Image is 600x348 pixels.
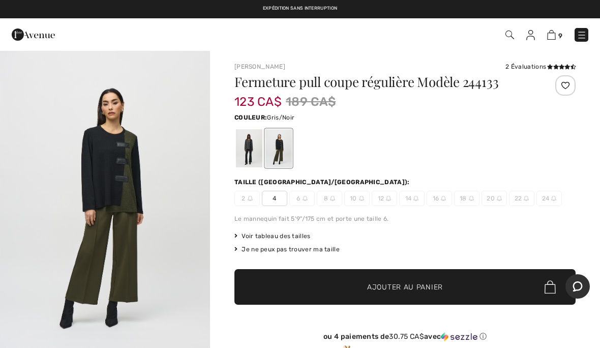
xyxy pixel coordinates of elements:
img: ring-m.svg [386,196,391,201]
span: Voir tableau des tailles [234,231,311,241]
span: 123 CA$ [234,84,282,109]
span: 18 [454,191,479,206]
img: 1ère Avenue [12,24,55,45]
img: ring-m.svg [248,196,253,201]
iframe: Ouvre un widget dans lequel vous pouvez chatter avec l’un de nos agents [565,274,590,300]
div: Le mannequin fait 5'9"/175 cm et porte une taille 6. [234,214,576,223]
div: Je ne peux pas trouver ma taille [234,245,576,254]
span: 30.75 CA$ [389,332,424,341]
div: ou 4 paiements de avec [234,332,576,341]
img: ring-m.svg [551,196,556,201]
img: ring-m.svg [497,196,502,201]
img: Mes infos [526,30,535,40]
span: 20 [482,191,507,206]
span: 22 [509,191,534,206]
div: Taille ([GEOGRAPHIC_DATA]/[GEOGRAPHIC_DATA]): [234,178,412,187]
span: 12 [372,191,397,206]
span: 10 [344,191,370,206]
h1: Fermeture pull coupe régulière Modèle 244133 [234,75,519,89]
img: Menu [577,30,587,40]
span: 6 [289,191,315,206]
img: ring-m.svg [524,196,529,201]
span: 2 [234,191,260,206]
img: ring-m.svg [359,196,364,201]
img: Recherche [505,31,514,39]
span: Gris/Noir [267,114,294,121]
button: Ajouter au panier [234,269,576,305]
span: 8 [317,191,342,206]
img: ring-m.svg [441,196,446,201]
img: ring-m.svg [303,196,308,201]
span: 14 [399,191,425,206]
span: Couleur: [234,114,267,121]
div: ou 4 paiements de30.75 CA$avecSezzle Cliquez pour en savoir plus sur Sezzle [234,332,576,345]
span: 16 [427,191,452,206]
img: ring-m.svg [413,196,418,201]
span: Ajouter au panier [367,282,443,293]
a: 9 [547,28,562,41]
a: 1ère Avenue [12,29,55,39]
div: 2 Évaluations [505,62,576,71]
img: Sezzle [441,332,477,341]
span: 24 [536,191,562,206]
a: [PERSON_NAME] [234,63,285,70]
img: ring-m.svg [330,196,335,201]
span: 4 [262,191,287,206]
div: Black/iguana [265,129,292,167]
span: 189 CA$ [286,93,336,111]
img: Panier d'achat [547,30,556,40]
div: Gris/Noir [236,129,262,167]
span: 9 [558,32,562,40]
img: Bag.svg [545,280,556,294]
img: ring-m.svg [469,196,474,201]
